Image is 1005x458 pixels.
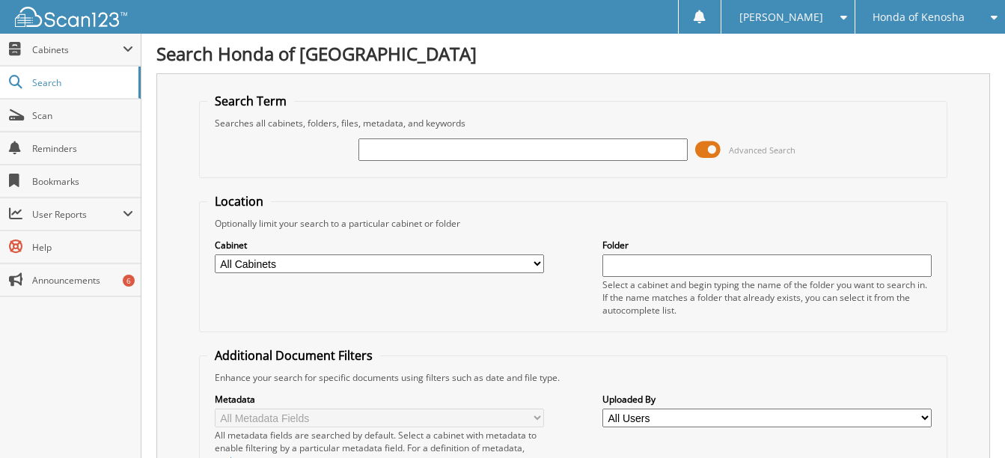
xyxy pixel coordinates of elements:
legend: Location [207,193,271,210]
legend: Additional Document Filters [207,347,380,364]
span: Help [32,241,133,254]
label: Uploaded By [602,393,932,406]
span: [PERSON_NAME] [739,13,823,22]
span: Scan [32,109,133,122]
img: scan123-logo-white.svg [15,7,127,27]
label: Metadata [215,393,544,406]
span: Reminders [32,142,133,155]
div: Enhance your search for specific documents using filters such as date and file type. [207,371,940,384]
div: Searches all cabinets, folders, files, metadata, and keywords [207,117,940,129]
label: Folder [602,239,932,251]
span: User Reports [32,208,123,221]
div: 6 [123,275,135,287]
span: Advanced Search [729,144,795,156]
legend: Search Term [207,93,294,109]
span: Cabinets [32,43,123,56]
span: Announcements [32,274,133,287]
span: Bookmarks [32,175,133,188]
span: Honda of Kenosha [873,13,965,22]
span: Search [32,76,131,89]
div: Select a cabinet and begin typing the name of the folder you want to search in. If the name match... [602,278,932,317]
div: Optionally limit your search to a particular cabinet or folder [207,217,940,230]
iframe: Chat Widget [930,386,1005,458]
h1: Search Honda of [GEOGRAPHIC_DATA] [156,41,990,66]
label: Cabinet [215,239,544,251]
